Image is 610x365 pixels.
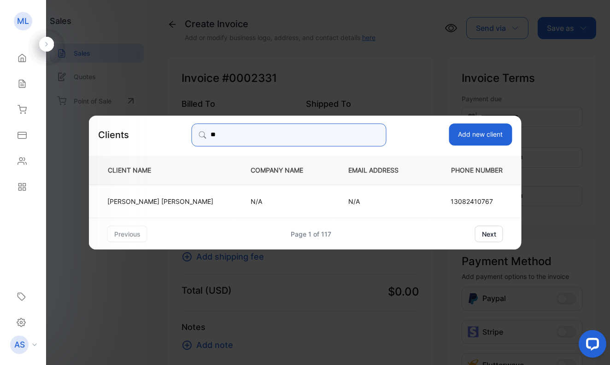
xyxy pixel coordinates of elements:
iframe: LiveChat chat widget [571,326,610,365]
p: 13082410767 [451,197,503,206]
p: ML [17,15,29,27]
p: [PERSON_NAME] [PERSON_NAME] [107,197,213,206]
p: CLIENT NAME [104,165,220,175]
button: Add new client [449,123,512,145]
p: AS [14,339,25,351]
button: next [475,226,503,242]
p: N/A [251,197,318,206]
button: previous [107,226,147,242]
p: N/A [348,197,413,206]
p: Clients [98,128,129,142]
p: COMPANY NAME [251,165,318,175]
p: PHONE NUMBER [444,165,506,175]
p: EMAIL ADDRESS [348,165,413,175]
div: Page 1 of 117 [291,229,331,239]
